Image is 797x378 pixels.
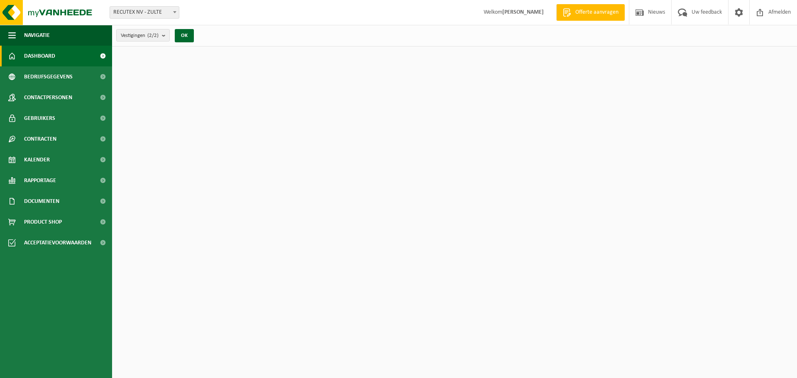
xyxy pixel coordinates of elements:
[24,170,56,191] span: Rapportage
[24,149,50,170] span: Kalender
[502,9,544,15] strong: [PERSON_NAME]
[110,6,179,19] span: RECUTEX NV - ZULTE
[116,29,170,41] button: Vestigingen(2/2)
[24,108,55,129] span: Gebruikers
[573,8,621,17] span: Offerte aanvragen
[147,33,159,38] count: (2/2)
[24,129,56,149] span: Contracten
[24,232,91,253] span: Acceptatievoorwaarden
[24,46,55,66] span: Dashboard
[24,25,50,46] span: Navigatie
[175,29,194,42] button: OK
[24,191,59,212] span: Documenten
[110,7,179,18] span: RECUTEX NV - ZULTE
[24,87,72,108] span: Contactpersonen
[121,29,159,42] span: Vestigingen
[24,212,62,232] span: Product Shop
[24,66,73,87] span: Bedrijfsgegevens
[556,4,625,21] a: Offerte aanvragen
